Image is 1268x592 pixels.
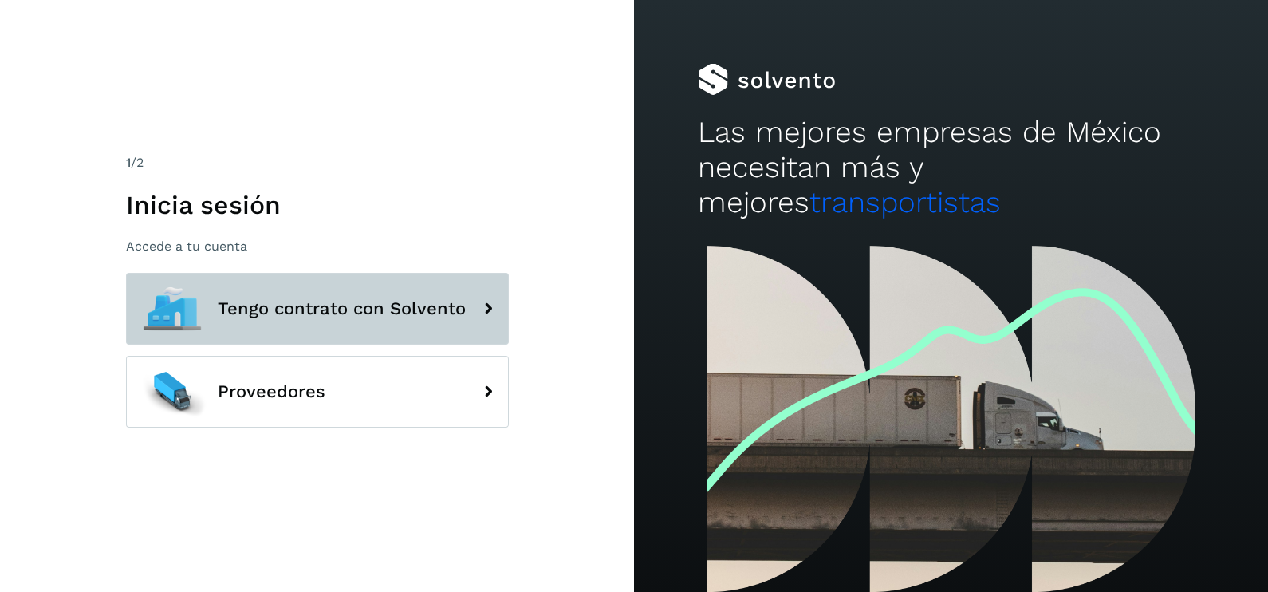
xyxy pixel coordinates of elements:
p: Accede a tu cuenta [126,239,509,254]
h2: Las mejores empresas de México necesitan más y mejores [698,115,1205,221]
span: Proveedores [218,382,325,401]
button: Proveedores [126,356,509,428]
span: Tengo contrato con Solvento [218,299,466,318]
div: /2 [126,153,509,172]
span: transportistas [809,185,1001,219]
span: 1 [126,155,131,170]
button: Tengo contrato con Solvento [126,273,509,345]
h1: Inicia sesión [126,190,509,220]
